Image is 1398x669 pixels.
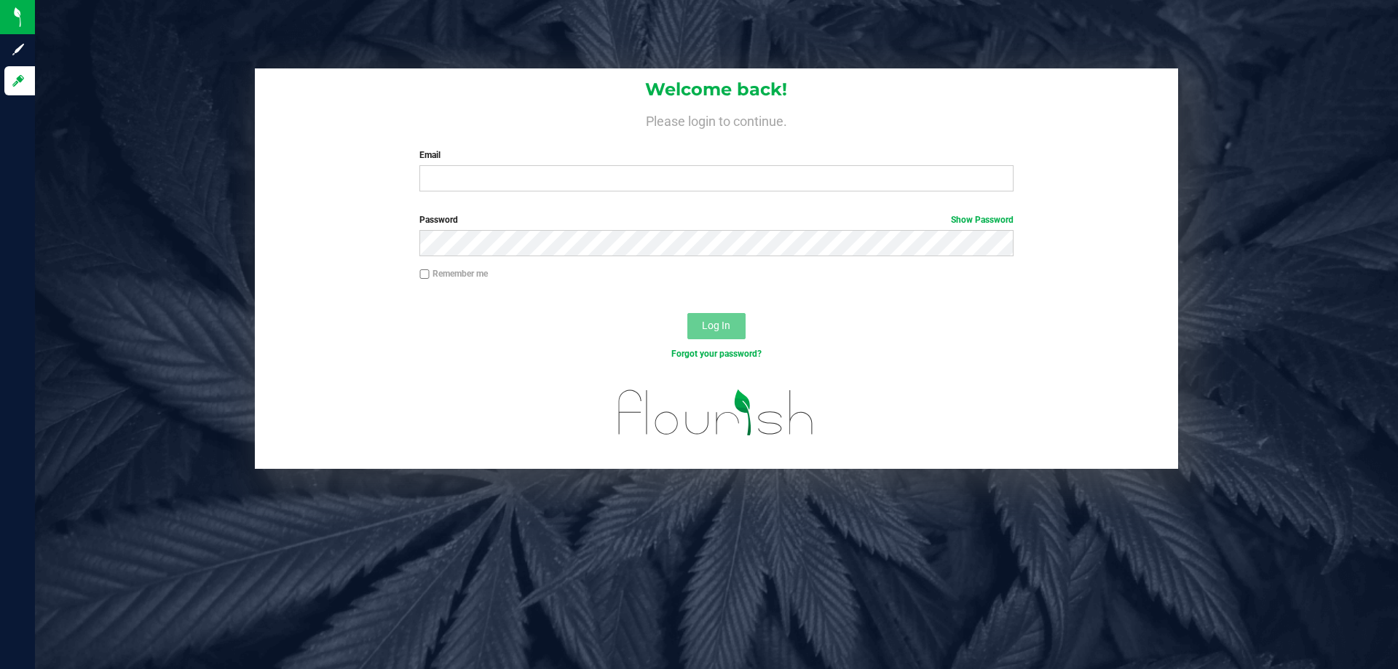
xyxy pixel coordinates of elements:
[255,111,1178,128] h4: Please login to continue.
[601,376,832,450] img: flourish_logo.svg
[951,215,1014,225] a: Show Password
[671,349,762,359] a: Forgot your password?
[255,80,1178,99] h1: Welcome back!
[11,42,25,57] inline-svg: Sign up
[419,149,1013,162] label: Email
[702,320,730,331] span: Log In
[11,74,25,88] inline-svg: Log in
[419,215,458,225] span: Password
[419,269,430,280] input: Remember me
[687,313,746,339] button: Log In
[419,267,488,280] label: Remember me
